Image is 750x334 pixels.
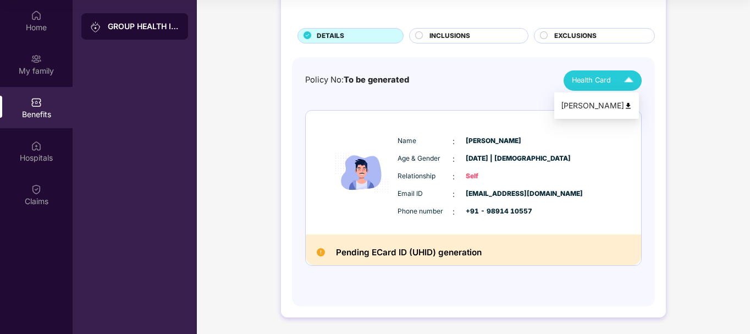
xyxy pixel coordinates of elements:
span: : [453,171,455,183]
span: [EMAIL_ADDRESS][DOMAIN_NAME] [466,189,521,199]
span: DETAILS [317,31,344,41]
span: [PERSON_NAME] [466,136,521,146]
img: svg+xml;base64,PHN2ZyB3aWR0aD0iMjAiIGhlaWdodD0iMjAiIHZpZXdCb3g9IjAgMCAyMCAyMCIgZmlsbD0ibm9uZSIgeG... [90,21,101,32]
img: icon [329,126,395,219]
span: : [453,206,455,218]
img: svg+xml;base64,PHN2ZyB3aWR0aD0iMjAiIGhlaWdodD0iMjAiIHZpZXdCb3g9IjAgMCAyMCAyMCIgZmlsbD0ibm9uZSIgeG... [31,53,42,64]
span: Relationship [398,171,453,182]
span: : [453,153,455,165]
span: Phone number [398,206,453,217]
span: Age & Gender [398,154,453,164]
span: +91 - 98914 10557 [466,206,521,217]
img: Pending [317,248,325,256]
span: Health Card [572,75,611,86]
img: svg+xml;base64,PHN2ZyBpZD0iQ2xhaW0iIHhtbG5zPSJodHRwOi8vd3d3LnczLm9yZy8yMDAwL3N2ZyIgd2lkdGg9IjIwIi... [31,183,42,194]
span: Self [466,171,521,182]
span: [DATE] | [DEMOGRAPHIC_DATA] [466,154,521,164]
span: EXCLUSIONS [554,31,597,41]
div: Policy No: [305,74,409,86]
div: GROUP HEALTH INSURANCE [108,21,179,32]
button: Health Card [564,70,642,91]
img: svg+xml;base64,PHN2ZyB4bWxucz0iaHR0cDovL3d3dy53My5vcmcvMjAwMC9zdmciIHdpZHRoPSI0OCIgaGVpZ2h0PSI0OC... [624,102,632,110]
img: Icuh8uwCUCF+XjCZyLQsAKiDCM9HiE6CMYmKQaPGkZKaA32CAAACiQcFBJY0IsAAAAASUVORK5CYII= [619,71,638,90]
span: Email ID [398,189,453,199]
img: svg+xml;base64,PHN2ZyBpZD0iSG9zcGl0YWxzIiB4bWxucz0iaHR0cDovL3d3dy53My5vcmcvMjAwMC9zdmciIHdpZHRoPS... [31,140,42,151]
h2: Pending ECard ID (UHID) generation [336,245,482,260]
span: : [453,188,455,200]
span: Name [398,136,453,146]
img: svg+xml;base64,PHN2ZyBpZD0iSG9tZSIgeG1sbnM9Imh0dHA6Ly93d3cudzMub3JnLzIwMDAvc3ZnIiB3aWR0aD0iMjAiIG... [31,9,42,20]
span: INCLUSIONS [429,31,470,41]
div: [PERSON_NAME] [561,100,632,112]
span: : [453,135,455,147]
span: To be generated [344,75,409,85]
img: svg+xml;base64,PHN2ZyBpZD0iQmVuZWZpdHMiIHhtbG5zPSJodHRwOi8vd3d3LnczLm9yZy8yMDAwL3N2ZyIgd2lkdGg9Ij... [31,96,42,107]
